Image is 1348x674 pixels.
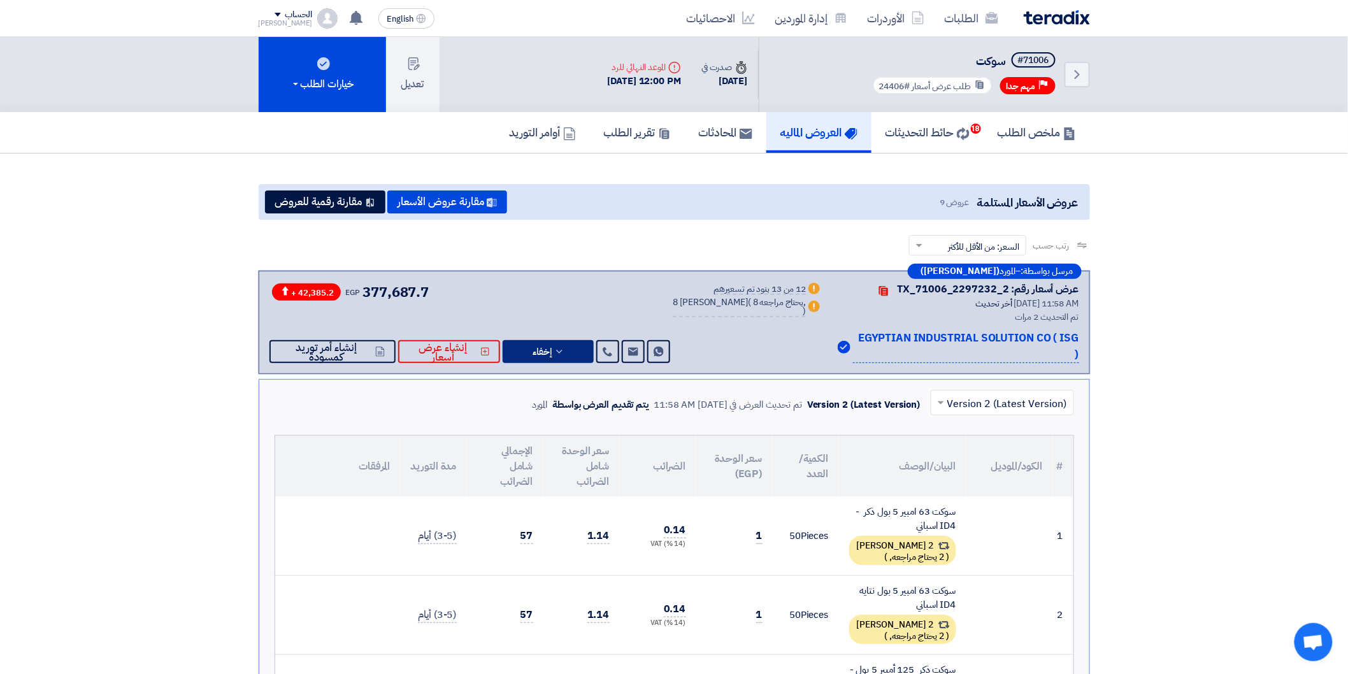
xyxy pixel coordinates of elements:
[977,194,1078,211] span: عروض الأسعار المستلمة
[912,80,972,93] span: طلب عرض أسعار
[773,436,839,497] th: الكمية/العدد
[966,436,1053,497] th: الكود/الموديل
[510,125,576,140] h5: أوامر التوريد
[971,124,981,134] span: 18
[849,615,956,644] div: 2 [PERSON_NAME]
[285,10,312,20] div: الحساب
[753,296,807,309] span: 8 يحتاج مراجعه,
[533,347,552,357] span: إخفاء
[977,52,1007,69] span: سوكت
[838,310,1079,324] div: تم التحديث 2 مرات
[756,607,763,623] span: 1
[587,528,610,544] span: 1.14
[259,20,313,27] div: [PERSON_NAME]
[890,629,945,643] span: 2 يحتاج مراجعه,
[654,398,802,412] div: تم تحديث العرض في [DATE] 11:58 AM
[552,398,649,412] div: يتم تقديم العرض بواسطة
[604,125,671,140] h5: تقرير الطلب
[780,125,857,140] h5: العروض الماليه
[317,8,338,29] img: profile_test.png
[714,285,807,295] div: 12 من 13 بنود تم تسعيرهم
[418,528,456,544] span: (3-5) أيام
[1053,436,1073,497] th: #
[418,607,456,623] span: (3-5) أيام
[1053,575,1073,654] td: 2
[940,196,969,209] span: عروض 9
[701,61,747,74] div: صدرت في
[803,305,807,318] span: )
[838,341,850,354] img: Verified Account
[608,61,682,74] div: الموعد النهائي للرد
[885,629,888,643] span: )
[765,3,857,33] a: إدارة الموردين
[789,529,801,543] span: 50
[1014,297,1079,310] span: [DATE] 11:58 AM
[947,629,950,643] span: (
[386,37,440,112] button: تعديل
[275,436,401,497] th: المرفقات
[773,497,839,576] td: Pieces
[664,601,686,617] span: 0.14
[346,287,361,298] span: EGP
[1024,10,1090,25] img: Teradix logo
[1294,623,1333,661] a: Open chat
[608,74,682,89] div: [DATE] 12:00 PM
[948,240,1019,254] span: السعر: من الأقل للأكثر
[272,283,341,301] span: + 42,385.2
[984,112,1090,153] a: ملخص الطلب
[935,3,1008,33] a: الطلبات
[886,125,970,140] h5: حائط التحديثات
[503,340,594,363] button: إخفاء
[269,340,396,363] button: إنشاء أمر توريد كمسودة
[849,505,956,533] div: سوكت 63 امبير 5 بول ذكر - ID4 اسباني
[1007,80,1036,92] span: مهم جدا
[378,8,434,29] button: English
[766,112,871,153] a: العروض الماليه
[1053,497,1073,576] td: 1
[532,398,548,412] div: المورد
[976,297,1012,310] span: أخر تحديث
[748,296,751,309] span: (
[947,550,950,564] span: (
[265,190,385,213] button: مقارنة رقمية للعروض
[290,76,354,92] div: خيارات الطلب
[280,343,373,362] span: إنشاء أمر توريد كمسودة
[587,607,610,623] span: 1.14
[890,550,945,564] span: 2 يحتاج مراجعه,
[807,398,920,412] div: Version 2 (Latest Version)
[496,112,590,153] a: أوامر التوريد
[701,74,747,89] div: [DATE]
[520,607,533,623] span: 57
[870,52,1058,70] h5: سوكت
[543,436,620,497] th: سعر الوحدة شامل الضرائب
[849,584,956,612] div: سوكت 63 امبير 5 بول نتايه ID4 اسباني
[857,3,935,33] a: الأوردرات
[664,522,686,538] span: 0.14
[853,330,1079,363] p: EGYPTIAN INDUSTRIAL SOLUTION CO ( ISG )
[630,539,686,550] div: (14 %) VAT
[849,536,956,565] div: 2 [PERSON_NAME]
[773,575,839,654] td: Pieces
[259,37,386,112] button: خيارات الطلب
[871,112,984,153] a: حائط التحديثات18
[677,3,765,33] a: الاحصائيات
[387,190,507,213] button: مقارنة عروض الأسعار
[699,125,752,140] h5: المحادثات
[898,282,1079,297] div: عرض أسعار رقم: TX_71006_2297232_2
[839,436,966,497] th: البيان/الوصف
[620,436,696,497] th: الضرائب
[1021,267,1073,276] span: مرسل بواسطة:
[921,267,1000,276] b: ([PERSON_NAME])
[879,80,910,93] span: #24406
[1033,239,1069,252] span: رتب حسب
[908,264,1082,279] div: –
[408,343,478,362] span: إنشاء عرض أسعار
[756,528,763,544] span: 1
[387,15,413,24] span: English
[673,298,806,317] div: 8 [PERSON_NAME]
[696,436,773,497] th: سعر الوحدة (EGP)
[590,112,685,153] a: تقرير الطلب
[398,340,501,363] button: إنشاء عرض أسعار
[520,528,533,544] span: 57
[685,112,766,153] a: المحادثات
